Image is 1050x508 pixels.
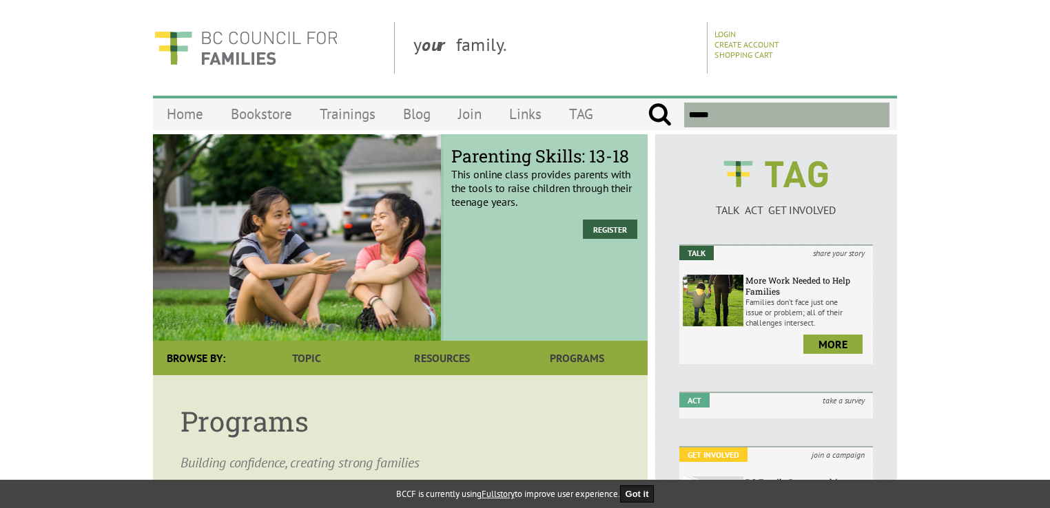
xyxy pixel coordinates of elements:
[679,189,873,217] a: TALK ACT GET INVOLVED
[620,485,655,502] button: Got it
[714,50,773,60] a: Shopping Cart
[495,98,555,130] a: Links
[803,335,863,354] a: more
[583,220,637,239] a: Register
[181,403,620,439] h1: Programs
[510,341,645,375] a: Programs
[679,447,748,462] em: Get Involved
[306,98,389,130] a: Trainings
[679,393,710,408] em: Act
[714,148,838,200] img: BCCF's TAG Logo
[444,98,495,130] a: Join
[679,246,714,260] em: Talk
[153,22,339,74] img: BC Council for FAMILIES
[389,98,444,130] a: Blog
[745,476,869,498] h6: BC Family Demographic Infographics
[805,246,873,260] i: share your story
[374,341,509,375] a: Resources
[679,203,873,217] p: TALK ACT GET INVOLVED
[714,39,779,50] a: Create Account
[714,29,736,39] a: Login
[239,341,374,375] a: Topic
[482,488,515,500] a: Fullstory
[153,341,239,375] div: Browse By:
[153,98,217,130] a: Home
[402,22,708,74] div: y family.
[181,453,620,472] p: Building confidence, creating strong families
[803,447,873,462] i: join a campaign
[555,98,607,130] a: TAG
[745,275,869,297] h6: More Work Needed to Help Families
[814,393,873,408] i: take a survey
[451,145,637,167] span: Parenting Skills: 13-18
[745,297,869,328] p: Families don’t face just one issue or problem; all of their challenges intersect.
[217,98,306,130] a: Bookstore
[451,156,637,209] p: This online class provides parents with the tools to raise children through their teenage years.
[648,103,672,127] input: Submit
[422,33,456,56] strong: our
